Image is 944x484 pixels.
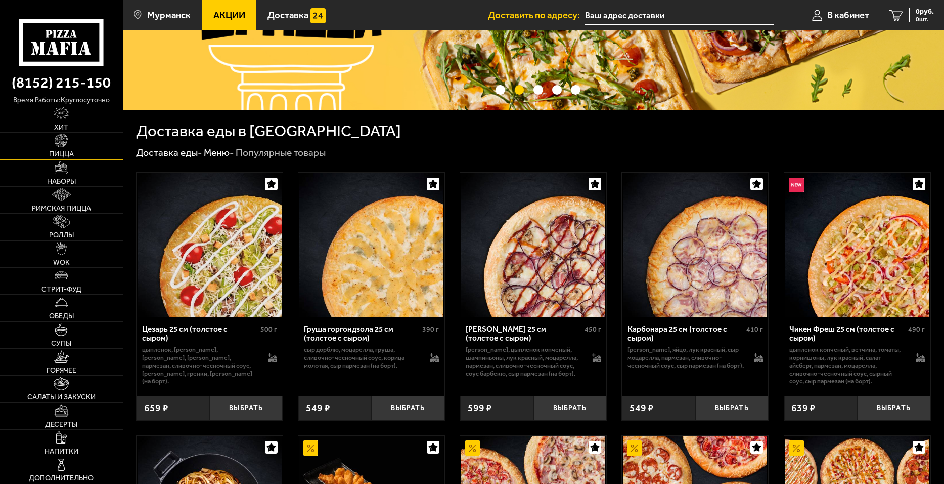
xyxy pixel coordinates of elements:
[622,173,768,317] a: Карбонара 25 см (толстое с сыром)
[630,403,654,413] span: 549 ₽
[785,173,929,317] img: Чикен Фреш 25 см (толстое с сыром)
[260,325,277,334] span: 500 г
[213,11,245,20] span: Акции
[488,11,585,20] span: Доставить по адресу:
[304,346,420,370] p: сыр дорблю, моцарелла, груша, сливочно-чесночный соус, корица молотая, сыр пармезан (на борт).
[585,325,601,334] span: 450 г
[49,313,74,320] span: Обеды
[27,394,96,401] span: Салаты и закуски
[144,403,168,413] span: 659 ₽
[789,440,803,455] img: Акционный
[789,178,803,192] img: Новинка
[45,421,77,428] span: Десерты
[298,173,444,317] a: Груша горгондзола 25 см (толстое с сыром)
[54,124,68,131] span: Хит
[136,147,202,158] a: Доставка еды-
[461,173,605,317] img: Чикен Барбекю 25 см (толстое с сыром)
[784,173,930,317] a: НовинкаЧикен Фреш 25 см (толстое с сыром)
[695,396,769,420] button: Выбрать
[310,8,325,23] img: 15daf4d41897b9f0e9f617042186c801.svg
[44,448,78,455] span: Напитки
[627,346,744,370] p: [PERSON_NAME], яйцо, лук красный, сыр Моцарелла, пармезан, сливочно-чесночный соус, сыр пармезан ...
[571,85,580,95] button: точки переключения
[627,440,642,455] img: Акционный
[138,173,282,317] img: Цезарь 25 см (толстое с сыром)
[533,85,543,95] button: точки переключения
[515,85,524,95] button: точки переключения
[466,346,582,377] p: [PERSON_NAME], цыпленок копченый, шампиньоны, лук красный, моцарелла, пармезан, сливочно-чесночны...
[746,325,763,334] span: 410 г
[41,286,81,293] span: Стрит-фуд
[552,85,562,95] button: точки переключения
[53,259,70,266] span: WOK
[468,403,492,413] span: 599 ₽
[299,173,443,317] img: Груша горгондзола 25 см (толстое с сыром)
[209,396,283,420] button: Выбрать
[47,367,76,374] span: Горячее
[267,11,308,20] span: Доставка
[142,325,258,343] div: Цезарь 25 см (толстое с сыром)
[466,325,582,343] div: [PERSON_NAME] 25 см (толстое с сыром)
[827,11,869,20] span: В кабинет
[908,325,925,334] span: 490 г
[204,147,234,158] a: Меню-
[916,16,934,22] span: 0 шт.
[306,403,330,413] span: 549 ₽
[236,146,326,159] div: Популярные товары
[137,173,283,317] a: Цезарь 25 см (толстое с сыром)
[791,403,816,413] span: 639 ₽
[372,396,445,420] button: Выбрать
[789,325,906,343] div: Чикен Фреш 25 см (толстое с сыром)
[47,178,76,185] span: Наборы
[585,6,774,25] input: Ваш адрес доставки
[916,8,934,15] span: 0 руб.
[789,346,906,385] p: цыпленок копченый, ветчина, томаты, корнишоны, лук красный, салат айсберг, пармезан, моцарелла, с...
[465,440,480,455] img: Акционный
[496,85,505,95] button: точки переключения
[303,440,318,455] img: Акционный
[533,396,607,420] button: Выбрать
[422,325,439,334] span: 390 г
[623,173,768,317] img: Карбонара 25 см (толстое с сыром)
[585,6,774,25] span: Мурманская область, Кола, проспект Виктора Миронова, 28
[136,123,401,139] h1: Доставка еды в [GEOGRAPHIC_DATA]
[49,232,74,239] span: Роллы
[147,11,191,20] span: Мурманск
[51,340,71,347] span: Супы
[49,151,74,158] span: Пицца
[304,325,420,343] div: Груша горгондзола 25 см (толстое с сыром)
[32,205,91,212] span: Римская пицца
[627,325,744,343] div: Карбонара 25 см (толстое с сыром)
[460,173,606,317] a: Чикен Барбекю 25 см (толстое с сыром)
[857,396,930,420] button: Выбрать
[29,475,94,482] span: Дополнительно
[142,346,258,385] p: цыпленок, [PERSON_NAME], [PERSON_NAME], [PERSON_NAME], пармезан, сливочно-чесночный соус, [PERSON...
